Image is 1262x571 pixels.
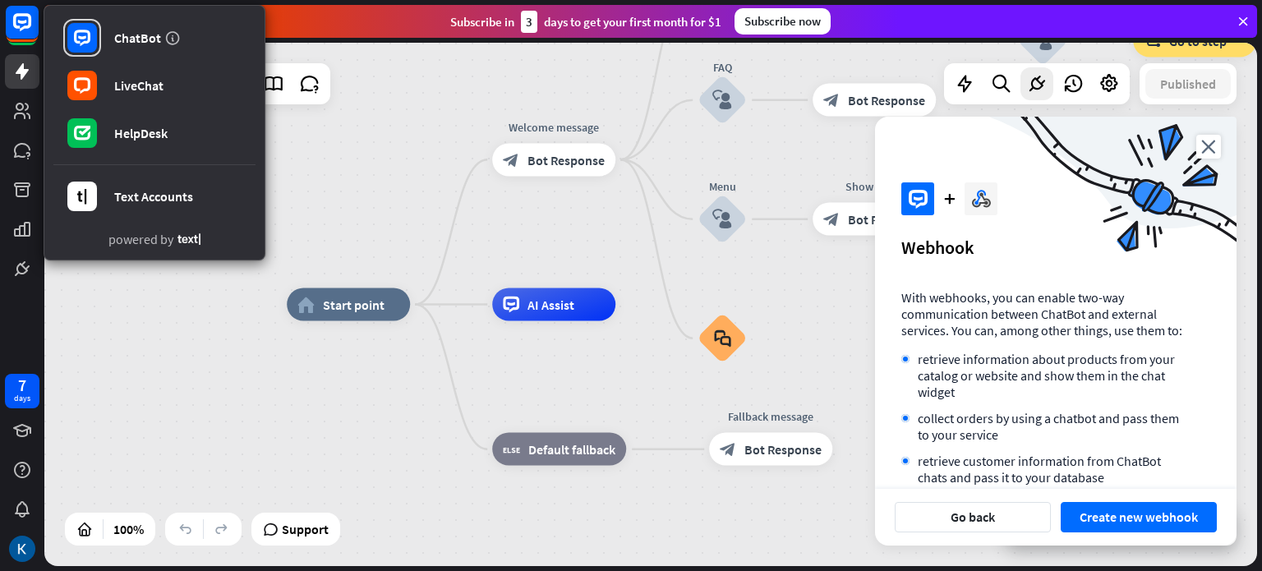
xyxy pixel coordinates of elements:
i: block_bot_response [720,441,736,458]
div: Menu [673,178,771,195]
span: AI Assist [527,297,574,313]
button: Open LiveChat chat widget [13,7,62,56]
i: block_faq [714,329,731,348]
div: 7 [18,378,26,393]
span: Bot Response [744,441,822,458]
i: block_bot_response [823,211,840,228]
div: 100% [108,516,149,542]
p: With webhooks, you can enable two-way communication between ChatBot and external services. You ca... [901,289,1184,338]
div: Fallback message [697,408,845,425]
span: Support [282,516,329,542]
button: Go back [895,502,1051,532]
div: Show Menu [800,178,948,195]
li: retrieve customer information from ChatBot chats and pass it to your database [901,453,1184,486]
i: block_goto [1144,32,1161,48]
i: block_user_input [712,210,732,229]
span: Go to step [1169,32,1227,48]
button: Published [1145,69,1231,99]
span: Bot Response [848,211,925,228]
span: Bot Response [848,92,925,108]
button: Create new webhook [1061,502,1217,532]
div: Welcome message [480,118,628,135]
div: 3 [521,11,537,33]
span: Bot Response [527,151,605,168]
i: plus [944,194,955,204]
div: Subscribe in days to get your first month for $1 [450,11,721,33]
span: Start point [323,297,385,313]
i: block_user_input [712,90,732,110]
li: collect orders by using a chatbot and pass them to your service [901,410,1184,443]
i: home_2 [297,297,315,313]
span: Default fallback [528,441,615,458]
i: block_user_input [1033,30,1052,50]
div: days [14,393,30,404]
i: block_fallback [503,441,520,458]
i: close [1196,135,1221,159]
i: block_bot_response [823,92,840,108]
div: Webhook [901,236,1210,259]
div: FAQ [673,59,771,76]
a: 7 days [5,374,39,408]
i: block_bot_response [503,151,519,168]
li: retrieve information about products from your catalog or website and show them in the chat widget [901,351,1184,400]
div: Subscribe now [735,8,831,35]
